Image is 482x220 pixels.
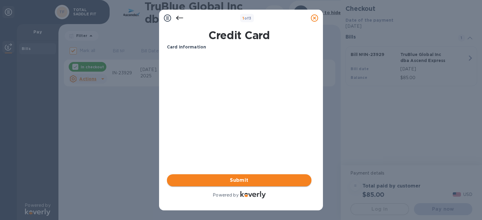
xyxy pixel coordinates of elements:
span: Submit [172,177,307,184]
span: 1 [243,16,244,20]
iframe: Your browser does not support iframes [167,55,311,145]
h1: Credit Card [164,29,314,42]
b: of 3 [243,16,252,20]
b: Card Information [167,45,206,49]
p: Powered by [213,192,238,198]
img: Logo [240,191,266,198]
button: Submit [167,174,311,186]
